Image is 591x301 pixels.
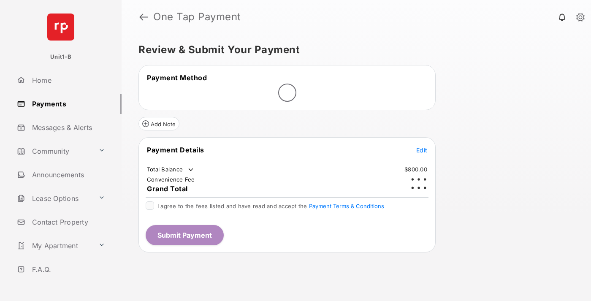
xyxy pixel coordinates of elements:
[147,184,188,193] span: Grand Total
[50,53,71,61] p: Unit1-B
[14,165,122,185] a: Announcements
[147,146,204,154] span: Payment Details
[416,146,427,154] button: Edit
[146,225,224,245] button: Submit Payment
[47,14,74,41] img: svg+xml;base64,PHN2ZyB4bWxucz0iaHR0cDovL3d3dy53My5vcmcvMjAwMC9zdmciIHdpZHRoPSI2NCIgaGVpZ2h0PSI2NC...
[147,73,207,82] span: Payment Method
[14,188,95,209] a: Lease Options
[14,259,122,279] a: F.A.Q.
[153,12,241,22] strong: One Tap Payment
[157,203,384,209] span: I agree to the fees listed and have read and accept the
[309,203,384,209] button: I agree to the fees listed and have read and accept the
[14,212,122,232] a: Contact Property
[14,70,122,90] a: Home
[138,117,179,130] button: Add Note
[138,45,567,55] h5: Review & Submit Your Payment
[14,117,122,138] a: Messages & Alerts
[14,236,95,256] a: My Apartment
[14,141,95,161] a: Community
[404,165,428,173] td: $800.00
[146,176,195,183] td: Convenience Fee
[14,94,122,114] a: Payments
[146,165,195,174] td: Total Balance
